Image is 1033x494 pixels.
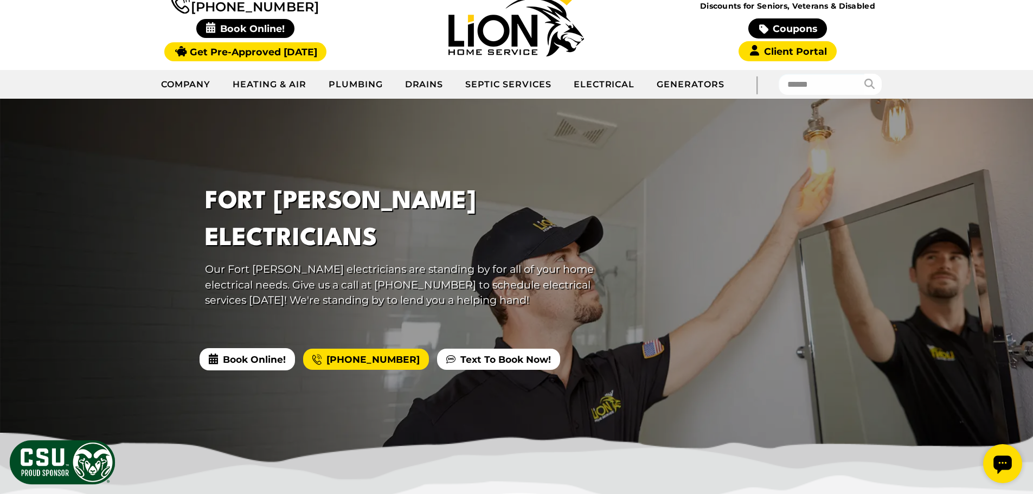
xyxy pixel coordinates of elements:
[196,19,294,38] span: Book Online!
[4,4,43,43] div: Open chat widget
[735,70,779,99] div: |
[437,349,560,370] a: Text To Book Now!
[563,71,646,98] a: Electrical
[655,2,921,10] span: Discounts for Seniors, Veterans & Disabled
[303,349,429,370] a: [PHONE_NUMBER]
[318,71,394,98] a: Plumbing
[164,42,326,61] a: Get Pre-Approved [DATE]
[150,71,222,98] a: Company
[200,348,295,370] span: Book Online!
[205,261,600,308] p: Our Fort [PERSON_NAME] electricians are standing by for all of your home electrical needs. Give u...
[394,71,455,98] a: Drains
[205,184,600,256] h1: Fort [PERSON_NAME] Electricians
[454,71,562,98] a: Septic Services
[8,439,117,486] img: CSU Sponsor Badge
[748,18,826,39] a: Coupons
[646,71,735,98] a: Generators
[739,41,836,61] a: Client Portal
[222,71,317,98] a: Heating & Air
